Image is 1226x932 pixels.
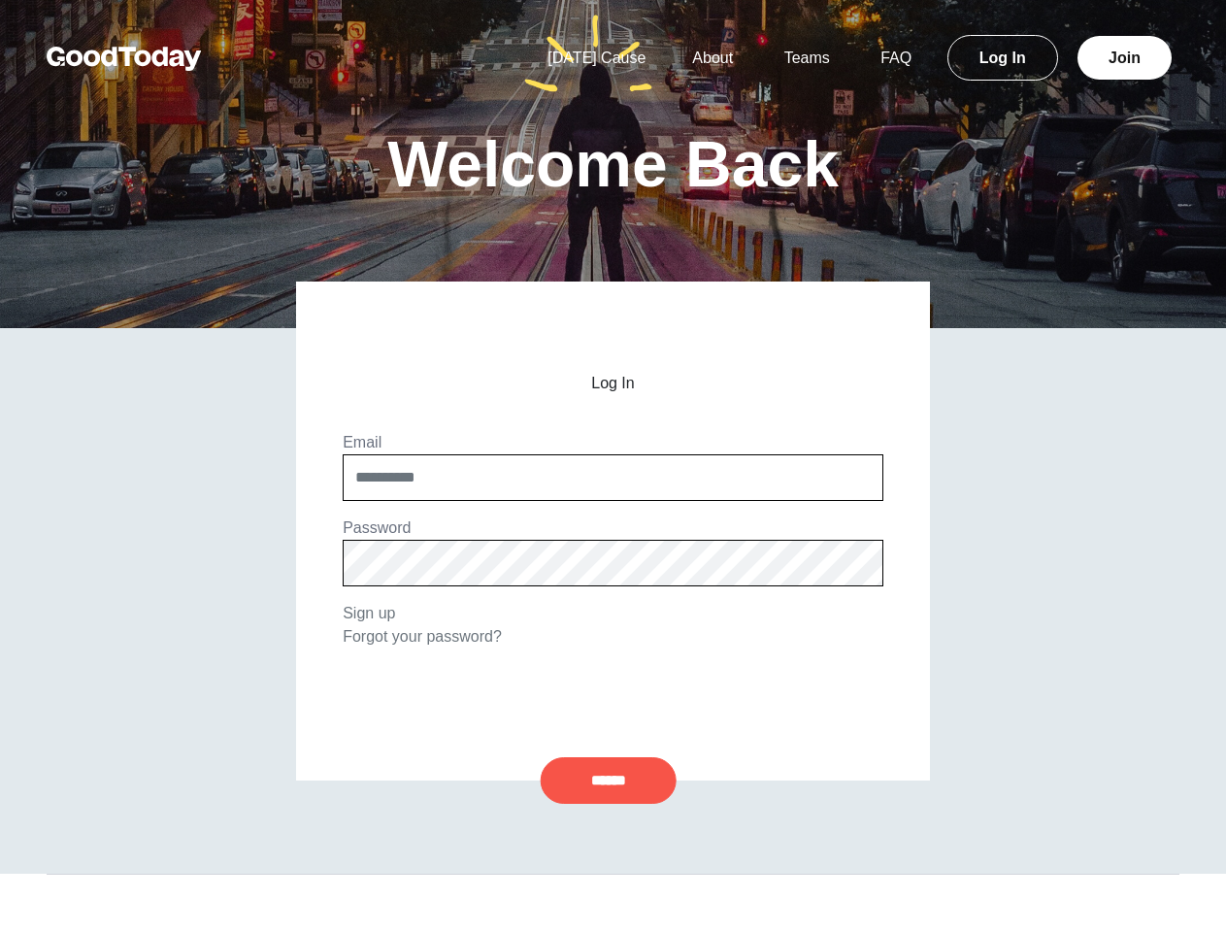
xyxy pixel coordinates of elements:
[947,35,1058,81] a: Log In
[761,50,853,66] a: Teams
[343,434,381,450] label: Email
[343,628,502,645] a: Forgot your password?
[524,50,669,66] a: [DATE] Cause
[47,47,202,71] img: GoodToday
[343,375,883,392] h2: Log In
[857,50,935,66] a: FAQ
[1077,36,1172,80] a: Join
[387,132,839,196] h1: Welcome Back
[343,519,411,536] label: Password
[669,50,756,66] a: About
[343,605,395,621] a: Sign up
